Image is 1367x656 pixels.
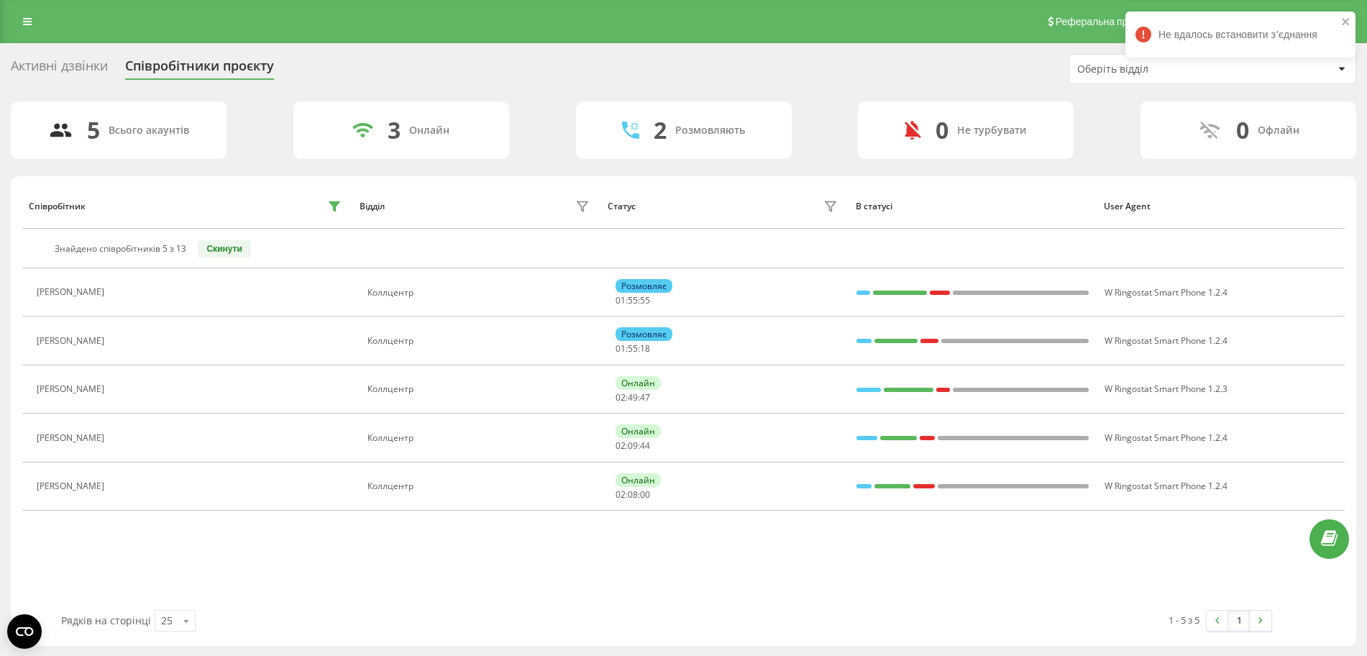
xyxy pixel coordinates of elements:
[87,117,100,144] div: 5
[616,393,650,403] div: : :
[616,294,626,306] span: 01
[161,614,173,628] div: 25
[616,296,650,306] div: : :
[1169,613,1199,627] div: 1 - 5 з 5
[616,490,650,500] div: : :
[367,433,593,443] div: Коллцентр
[29,201,86,211] div: Співробітник
[616,473,661,487] div: Онлайн
[640,294,650,306] span: 55
[367,384,593,394] div: Коллцентр
[1077,63,1249,76] div: Оберіть відділ
[1104,201,1338,211] div: User Agent
[7,614,42,649] button: Open CMP widget
[1056,16,1161,27] span: Реферальна програма
[388,117,401,144] div: 3
[1318,575,1353,609] iframe: Intercom live chat
[616,376,661,390] div: Онлайн
[37,287,108,297] div: [PERSON_NAME]
[628,342,638,355] span: 55
[109,124,189,137] div: Всього акаунтів
[360,201,385,211] div: Відділ
[616,488,626,501] span: 02
[11,58,108,81] div: Активні дзвінки
[367,336,593,346] div: Коллцентр
[55,244,186,254] div: Знайдено співробітників 5 з 13
[616,327,672,341] div: Розмовляє
[125,58,274,81] div: Співробітники проєкту
[1105,383,1227,395] span: W Ringostat Smart Phone 1.2.3
[1341,16,1351,29] button: close
[856,201,1090,211] div: В статусі
[616,441,650,451] div: : :
[628,439,638,452] span: 09
[957,124,1027,137] div: Не турбувати
[628,294,638,306] span: 55
[37,481,108,491] div: [PERSON_NAME]
[608,201,636,211] div: Статус
[628,391,638,404] span: 49
[640,488,650,501] span: 00
[1125,12,1355,58] div: Не вдалось встановити зʼєднання
[198,240,250,258] button: Скинути
[409,124,449,137] div: Онлайн
[640,391,650,404] span: 47
[654,117,667,144] div: 2
[640,342,650,355] span: 18
[1105,480,1227,492] span: W Ringostat Smart Phone 1.2.4
[367,481,593,491] div: Коллцентр
[640,439,650,452] span: 44
[1105,432,1227,444] span: W Ringostat Smart Phone 1.2.4
[37,336,108,346] div: [PERSON_NAME]
[1258,124,1299,137] div: Офлайн
[616,279,672,293] div: Розмовляє
[61,614,151,627] span: Рядків на сторінці
[37,384,108,394] div: [PERSON_NAME]
[1105,286,1227,299] span: W Ringostat Smart Phone 1.2.4
[616,424,661,438] div: Онлайн
[1105,334,1227,347] span: W Ringostat Smart Phone 1.2.4
[37,433,108,443] div: [PERSON_NAME]
[616,342,626,355] span: 01
[616,344,650,354] div: : :
[616,439,626,452] span: 02
[616,391,626,404] span: 02
[1236,117,1249,144] div: 0
[1228,611,1250,631] a: 1
[675,124,745,137] div: Розмовляють
[628,488,638,501] span: 08
[367,288,593,298] div: Коллцентр
[936,117,948,144] div: 0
